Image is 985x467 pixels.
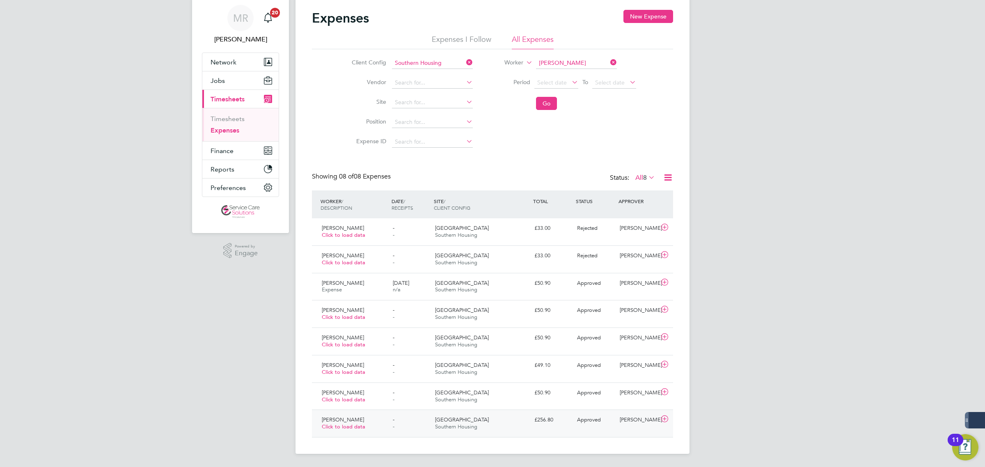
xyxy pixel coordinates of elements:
span: Rejected [577,252,598,259]
span: Southern Housing [435,286,477,293]
div: Status: [610,172,657,184]
button: Finance [202,142,279,160]
a: Powered byEngage [223,243,258,259]
span: [GEOGRAPHIC_DATA] [435,389,489,396]
img: servicecare-logo-retina.png [221,205,260,218]
div: TOTAL [531,194,574,208]
span: [PERSON_NAME] [322,362,364,369]
span: Click to load data [322,259,365,266]
span: Select date [537,79,567,86]
span: Click to load data [322,341,365,348]
label: All [635,174,655,182]
label: Client Config [349,59,386,66]
div: £33.00 [531,249,574,263]
span: [GEOGRAPHIC_DATA] [435,307,489,314]
div: [PERSON_NAME] [616,359,659,372]
div: WORKER [318,194,389,215]
span: DESCRIPTION [321,204,352,211]
span: Timesheets [211,95,245,103]
div: [PERSON_NAME] [616,277,659,290]
a: Expenses [211,126,239,134]
a: Timesheets [211,115,245,123]
span: 08 of [339,172,354,181]
span: [GEOGRAPHIC_DATA] [435,416,489,423]
span: MR [233,13,248,23]
button: Open Resource Center, 11 new notifications [952,434,978,460]
input: Search for... [536,57,617,69]
span: - [393,416,394,423]
span: Click to load data [322,369,365,375]
button: Reports [202,160,279,178]
span: Matt Robson [202,34,279,44]
span: - [393,307,394,314]
span: Approved [577,362,601,369]
div: £49.10 [531,359,574,372]
span: Click to load data [322,314,365,320]
span: Southern Housing [435,231,477,238]
label: Worker [486,59,523,67]
div: £50.90 [531,331,574,345]
span: n/a [393,286,401,293]
span: 20 [270,8,280,18]
div: £50.90 [531,304,574,317]
a: 20 [260,5,276,31]
span: Approved [577,416,601,423]
span: CLIENT CONFIG [434,204,470,211]
div: [PERSON_NAME] [616,331,659,345]
span: [PERSON_NAME] [322,279,364,286]
span: [PERSON_NAME] [322,416,364,423]
span: Select date [595,79,625,86]
span: - [393,423,394,430]
span: [GEOGRAPHIC_DATA] [435,252,489,259]
input: Search for... [392,77,473,89]
a: Go to home page [202,205,279,218]
span: 8 [643,174,647,182]
span: - [393,341,394,348]
span: - [393,389,394,396]
span: Approved [577,279,601,286]
span: [DATE] [393,279,409,286]
span: RECEIPTS [392,204,413,211]
div: £50.90 [531,277,574,290]
span: Reports [211,165,234,173]
div: 11 [952,440,959,451]
span: [GEOGRAPHIC_DATA] [435,362,489,369]
h2: Expenses [312,10,369,26]
span: Approved [577,389,601,396]
button: Timesheets [202,90,279,108]
div: SITE [432,194,531,215]
span: Southern Housing [435,423,477,430]
span: [PERSON_NAME] [322,389,364,396]
span: Southern Housing [435,396,477,403]
span: Southern Housing [435,341,477,348]
button: Preferences [202,179,279,197]
label: Vendor [349,78,386,86]
span: [PERSON_NAME] [322,252,364,259]
span: [PERSON_NAME] [322,334,364,341]
input: Search for... [392,136,473,148]
span: [GEOGRAPHIC_DATA] [435,279,489,286]
div: Showing [312,172,392,181]
span: / [341,198,343,204]
div: £256.80 [531,413,574,427]
span: [PERSON_NAME] [322,224,364,231]
span: - [393,369,394,375]
div: [PERSON_NAME] [616,249,659,263]
span: Southern Housing [435,259,477,266]
span: Preferences [211,184,246,192]
span: [PERSON_NAME] [322,307,364,314]
span: - [393,334,394,341]
span: - [393,231,394,238]
span: Powered by [235,243,258,250]
div: £33.00 [531,222,574,235]
div: £50.90 [531,386,574,400]
span: Approved [577,334,601,341]
label: Period [493,78,530,86]
div: DATE [389,194,432,215]
span: - [393,259,394,266]
button: Go [536,97,557,110]
div: STATUS [574,194,616,208]
label: Position [349,118,386,125]
a: MR[PERSON_NAME] [202,5,279,44]
span: Click to load data [322,396,365,403]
